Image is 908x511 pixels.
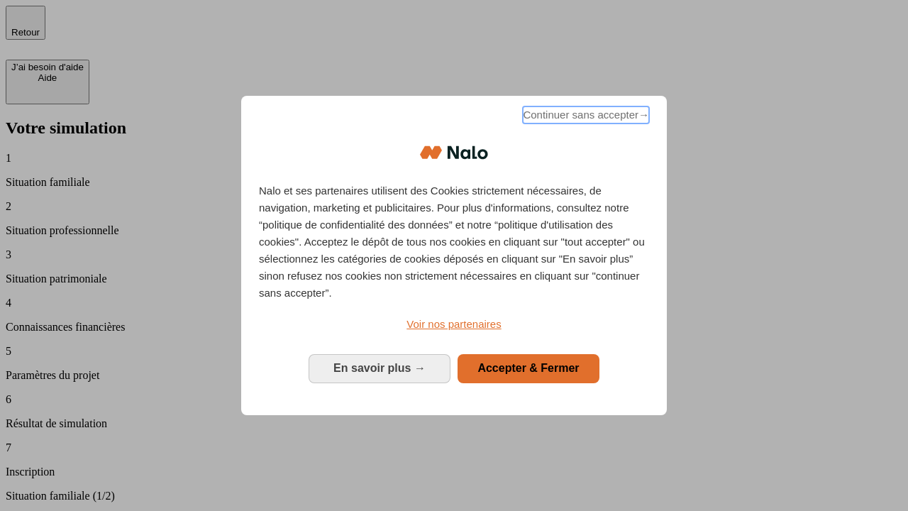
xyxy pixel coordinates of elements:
p: Nalo et ses partenaires utilisent des Cookies strictement nécessaires, de navigation, marketing e... [259,182,649,302]
button: Accepter & Fermer: Accepter notre traitement des données et fermer [458,354,599,383]
span: Voir nos partenaires [406,318,501,330]
div: Bienvenue chez Nalo Gestion du consentement [241,96,667,414]
img: Logo [420,131,488,174]
span: Accepter & Fermer [477,362,579,374]
span: En savoir plus → [333,362,426,374]
span: Continuer sans accepter→ [523,106,649,123]
button: En savoir plus: Configurer vos consentements [309,354,450,383]
a: Voir nos partenaires [259,316,649,333]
